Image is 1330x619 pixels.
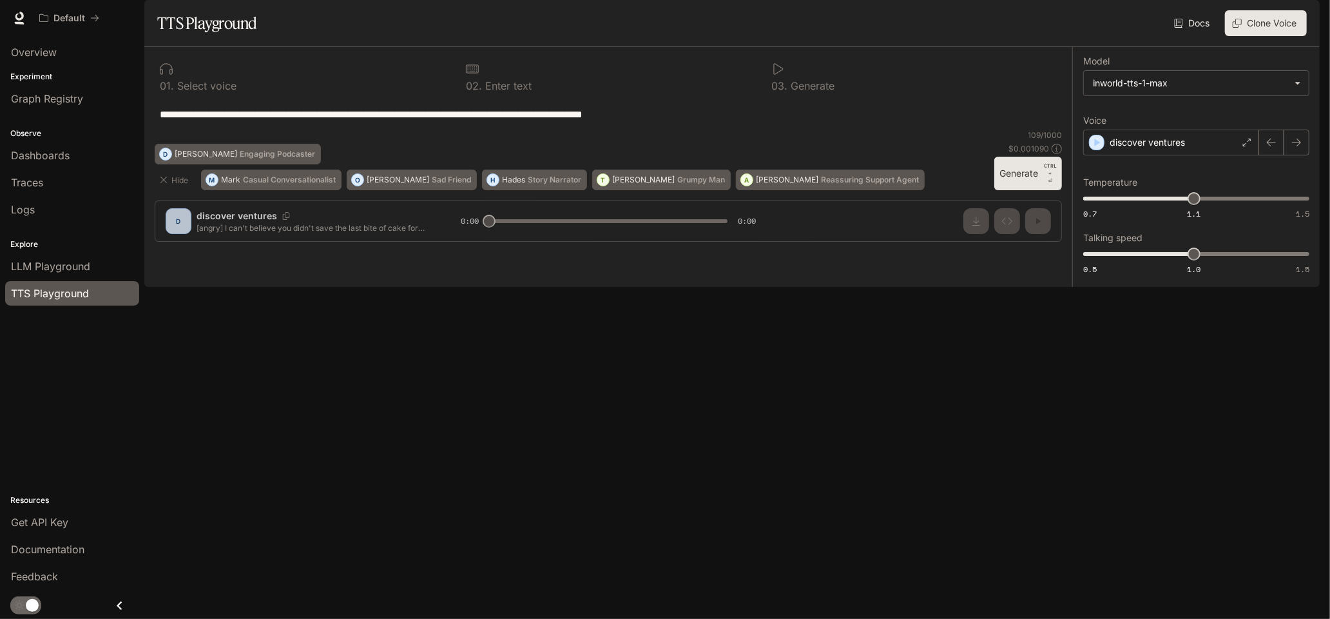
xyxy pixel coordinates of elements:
p: [PERSON_NAME] [175,150,237,158]
div: M [206,170,218,190]
button: All workspaces [34,5,105,31]
div: O [352,170,363,190]
p: Mark [221,176,240,184]
button: D[PERSON_NAME]Engaging Podcaster [155,144,321,164]
p: Hades [502,176,525,184]
p: Talking speed [1083,233,1142,242]
p: Casual Conversationalist [243,176,336,184]
p: 109 / 1000 [1028,130,1062,141]
div: H [487,170,499,190]
div: D [160,144,171,164]
button: Clone Voice [1225,10,1307,36]
button: HHadesStory Narrator [482,170,587,190]
p: Generate [788,81,835,91]
p: [PERSON_NAME] [612,176,675,184]
button: T[PERSON_NAME]Grumpy Man [592,170,731,190]
p: Grumpy Man [677,176,725,184]
p: [PERSON_NAME] [367,176,429,184]
button: GenerateCTRL +⏎ [994,157,1062,190]
span: 1.1 [1187,208,1200,219]
p: Default [53,13,85,24]
p: Model [1083,57,1110,66]
p: 0 2 . [466,81,482,91]
div: A [741,170,753,190]
div: inworld-tts-1-max [1093,77,1288,90]
p: Story Narrator [528,176,581,184]
button: O[PERSON_NAME]Sad Friend [347,170,477,190]
a: Docs [1171,10,1215,36]
p: 0 3 . [772,81,788,91]
div: inworld-tts-1-max [1084,71,1309,95]
p: [PERSON_NAME] [756,176,818,184]
span: 0.7 [1083,208,1097,219]
span: 0.5 [1083,264,1097,275]
button: MMarkCasual Conversationalist [201,170,342,190]
div: T [597,170,609,190]
span: 1.5 [1296,208,1309,219]
p: Temperature [1083,178,1137,187]
h1: TTS Playground [157,10,257,36]
p: CTRL + [1043,162,1057,177]
p: ⏎ [1043,162,1057,185]
p: $ 0.001090 [1008,143,1049,154]
p: 0 1 . [160,81,174,91]
button: Hide [155,170,196,190]
p: discover ventures [1110,136,1185,149]
p: Reassuring Support Agent [821,176,919,184]
p: Enter text [482,81,532,91]
p: Engaging Podcaster [240,150,315,158]
span: 1.5 [1296,264,1309,275]
span: 1.0 [1187,264,1200,275]
button: A[PERSON_NAME]Reassuring Support Agent [736,170,925,190]
p: Voice [1083,116,1106,125]
p: Select voice [174,81,236,91]
p: Sad Friend [432,176,471,184]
